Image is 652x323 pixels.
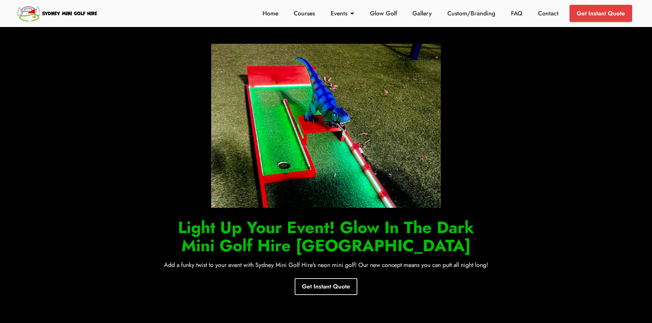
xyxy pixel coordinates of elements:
[536,9,560,18] a: Contact
[570,5,632,22] a: Get Instant Quote
[411,9,434,18] a: Gallery
[295,278,357,295] a: Get Instant Quote
[509,9,524,18] a: FAQ
[292,9,317,18] a: Courses
[368,9,399,18] a: Glow Golf
[211,44,441,208] img: Glow In the Dark Mini Golf Hire Sydney
[260,9,280,18] a: Home
[162,260,490,269] p: Add a funky twist to your event with Sydney Mini Golf Hire's neon mini golf! Our new concept mean...
[446,9,497,18] a: Custom/Branding
[329,9,356,18] a: Events
[178,216,474,257] strong: Light Up Your Event! Glow In The Dark Mini Golf Hire [GEOGRAPHIC_DATA]
[16,3,99,23] img: Sydney Mini Golf Hire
